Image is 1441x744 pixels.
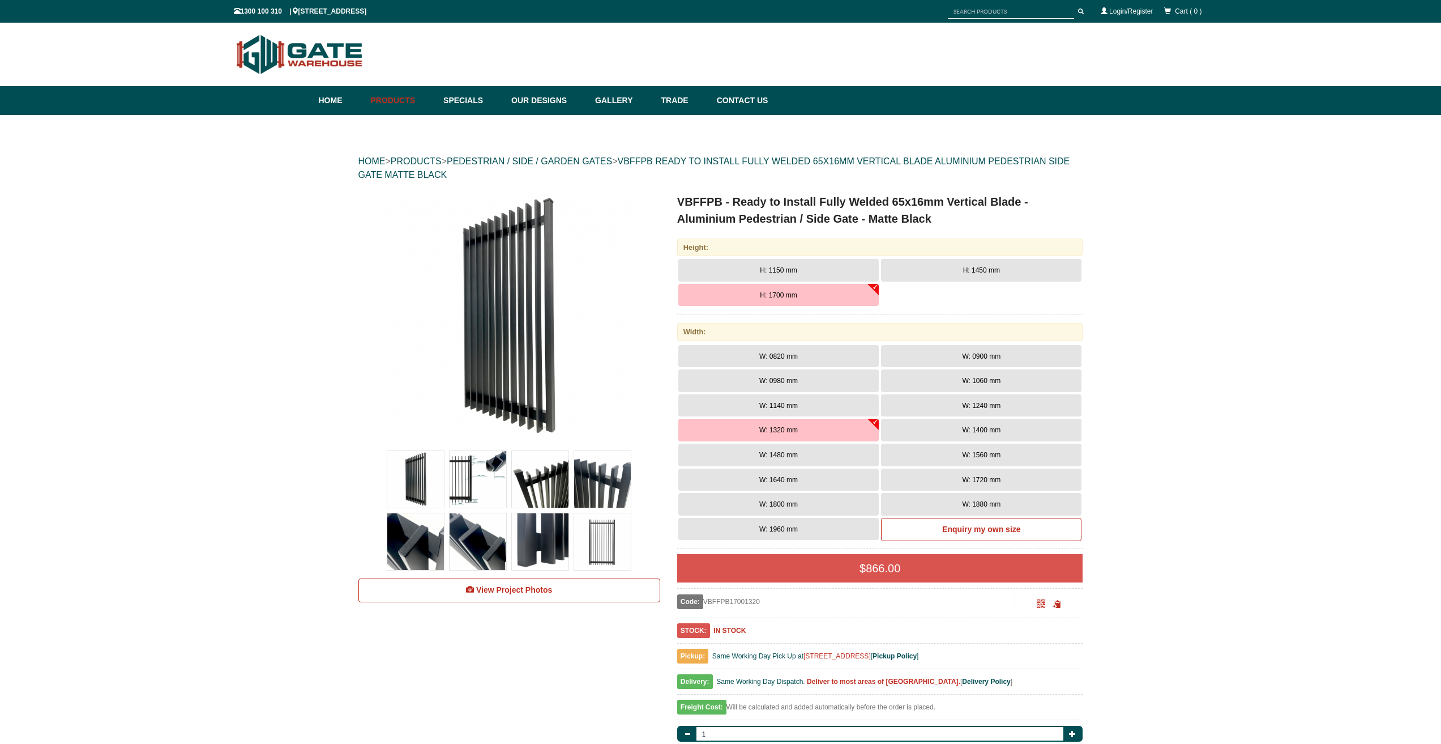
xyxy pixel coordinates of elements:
button: H: 1450 mm [881,259,1081,282]
img: VBFFPB - Ready to Install Fully Welded 65x16mm Vertical Blade - Aluminium Pedestrian / Side Gate ... [574,451,631,508]
div: Width: [677,323,1083,341]
a: View Project Photos [358,579,660,602]
span: H: 1450 mm [963,266,1000,274]
a: PRODUCTS [391,156,442,166]
span: Code: [677,594,703,609]
span: STOCK: [677,623,710,638]
img: VBFFPB - Ready to Install Fully Welded 65x16mm Vertical Blade - Aluminium Pedestrian / Side Gate ... [574,513,631,570]
b: Enquiry my own size [942,525,1020,534]
button: H: 1700 mm [678,284,879,307]
button: W: 1480 mm [678,444,879,466]
span: Pickup: [677,649,708,664]
span: W: 0980 mm [759,377,798,385]
img: VBFFPB - Ready to Install Fully Welded 65x16mm Vertical Blade - Aluminium Pedestrian / Side Gate ... [387,451,444,508]
a: PEDESTRIAN / SIDE / GARDEN GATES [447,156,612,166]
a: Trade [655,86,711,115]
a: Delivery Policy [962,678,1010,686]
span: W: 1960 mm [759,525,798,533]
img: VBFFPB - Ready to Install Fully Welded 65x16mm Vertical Blade - Aluminium Pedestrian / Side Gate ... [512,513,568,570]
button: H: 1150 mm [678,259,879,282]
img: VBFFPB - Ready to Install Fully Welded 65x16mm Vertical Blade - Aluminium Pedestrian / Side Gate ... [450,513,506,570]
button: W: 0980 mm [678,369,879,392]
span: W: 1140 mm [759,402,798,410]
span: Delivery: [677,674,713,689]
button: W: 1640 mm [678,469,879,491]
span: W: 1800 mm [759,500,798,508]
span: 1300 100 310 | [STREET_ADDRESS] [234,7,367,15]
span: W: 1720 mm [962,476,1000,484]
div: [ ] [677,675,1083,695]
span: Cart ( 0 ) [1175,7,1201,15]
button: W: 1400 mm [881,419,1081,441]
a: Gallery [589,86,655,115]
span: View Project Photos [476,585,552,594]
div: VBFFPB17001320 [677,594,1015,609]
span: Freight Cost: [677,700,726,715]
b: Deliver to most areas of [GEOGRAPHIC_DATA]. [807,678,960,686]
button: W: 1320 mm [678,419,879,441]
span: W: 1880 mm [962,500,1000,508]
button: W: 1720 mm [881,469,1081,491]
button: W: 1240 mm [881,394,1081,417]
span: W: 1560 mm [962,451,1000,459]
a: Login/Register [1109,7,1153,15]
a: Contact Us [711,86,768,115]
div: > > > [358,143,1083,193]
button: W: 1960 mm [678,518,879,541]
button: W: 1060 mm [881,369,1081,392]
span: W: 0900 mm [962,352,1000,360]
button: W: 0900 mm [881,345,1081,368]
span: H: 1700 mm [760,291,797,299]
div: Height: [677,239,1083,256]
input: SEARCH PRODUCTS [948,5,1074,19]
span: W: 1640 mm [759,476,798,484]
button: W: 1140 mm [678,394,879,417]
span: W: 1480 mm [759,451,798,459]
span: W: 0820 mm [759,352,798,360]
button: W: 1880 mm [881,493,1081,516]
img: VBFFPB - Ready to Install Fully Welded 65x16mm Vertical Blade - Aluminium Pedestrian / Side Gate ... [450,451,506,508]
div: $ [677,554,1083,583]
span: W: 1240 mm [962,402,1000,410]
a: Home [319,86,365,115]
a: Enquiry my own size [881,518,1081,542]
a: Specials [438,86,506,115]
button: W: 1800 mm [678,493,879,516]
button: W: 0820 mm [678,345,879,368]
span: W: 1320 mm [759,426,798,434]
span: 866.00 [866,562,900,575]
a: Pickup Policy [873,652,917,660]
a: Our Designs [506,86,589,115]
img: Gate Warehouse [234,28,366,80]
a: VBFFPB READY TO INSTALL FULLY WELDED 65X16MM VERTICAL BLADE ALUMINIUM PEDESTRIAN SIDE GATE MATTE ... [358,156,1070,180]
span: H: 1150 mm [760,266,797,274]
a: Products [365,86,438,115]
span: W: 1060 mm [962,377,1000,385]
img: VBFFPB - Ready to Install Fully Welded 65x16mm Vertical Blade - Aluminium Pedestrian / Side Gate ... [387,513,444,570]
img: VBFFPB - Ready to Install Fully Welded 65x16mm Vertical Blade - Aluminium Pedestrian / Side Gate ... [384,193,634,443]
div: Will be calculated and added automatically before the order is placed. [677,700,1083,720]
button: W: 1560 mm [881,444,1081,466]
a: [STREET_ADDRESS] [803,652,871,660]
span: Same Working Day Pick Up at [ ] [712,652,919,660]
img: VBFFPB - Ready to Install Fully Welded 65x16mm Vertical Blade - Aluminium Pedestrian / Side Gate ... [512,451,568,508]
a: VBFFPB - Ready to Install Fully Welded 65x16mm Vertical Blade - Aluminium Pedestrian / Side Gate ... [360,193,659,443]
b: IN STOCK [713,627,746,635]
span: Same Working Day Dispatch. [716,678,805,686]
span: W: 1400 mm [962,426,1000,434]
a: Click to enlarge and scan to share. [1037,601,1045,609]
a: HOME [358,156,386,166]
span: Click to copy the URL [1053,600,1061,609]
h1: VBFFPB - Ready to Install Fully Welded 65x16mm Vertical Blade - Aluminium Pedestrian / Side Gate ... [677,193,1083,227]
